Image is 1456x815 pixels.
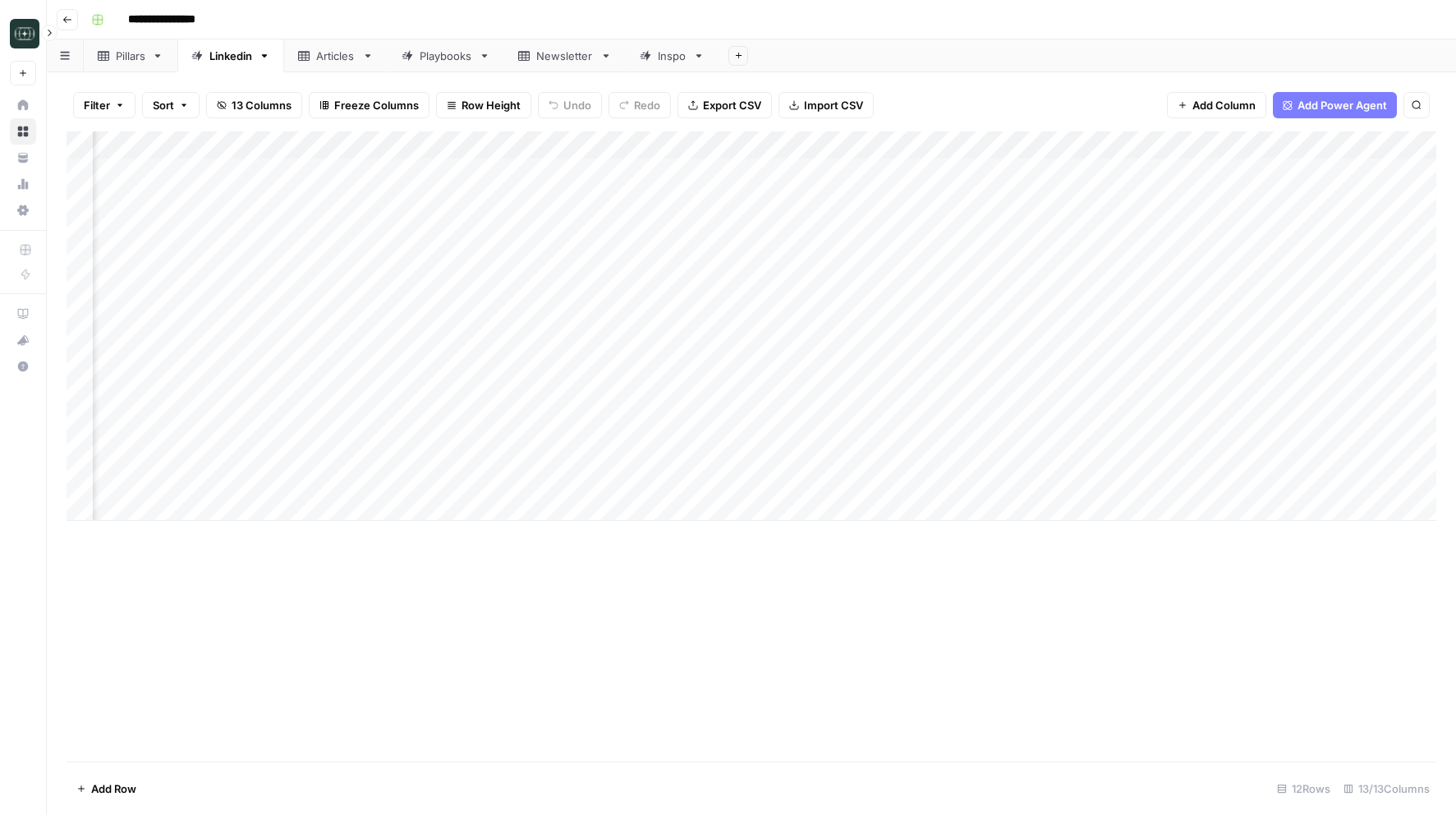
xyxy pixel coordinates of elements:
button: Add Row [67,776,146,802]
span: Undo [563,97,591,113]
span: Add Row [91,780,136,797]
button: Redo [609,92,671,118]
img: Catalyst Logo [10,19,39,48]
button: Import CSV [779,92,874,118]
button: Add Power Agent [1273,92,1397,118]
span: Redo [634,97,660,113]
a: Your Data [10,145,36,171]
div: Inspo [658,48,687,64]
span: Import CSV [804,97,863,113]
span: Add Power Agent [1298,97,1387,113]
button: Row Height [436,92,531,118]
button: Sort [142,92,200,118]
div: Playbooks [420,48,472,64]
button: 13 Columns [206,92,302,118]
a: Inspo [626,39,719,72]
span: Row Height [462,97,521,113]
span: Add Column [1192,97,1256,113]
span: Export CSV [703,97,761,113]
span: 13 Columns [232,97,292,113]
button: Filter [73,92,135,118]
a: Settings [10,197,36,223]
a: Articles [284,39,388,72]
div: What's new? [11,328,35,352]
span: Sort [153,97,174,113]
span: Filter [84,97,110,113]
button: Help + Support [10,353,36,380]
button: Export CSV [677,92,772,118]
div: Articles [316,48,356,64]
a: AirOps Academy [10,301,36,327]
div: Pillars [116,48,145,64]
a: Home [10,92,36,118]
button: Workspace: Catalyst [10,13,36,54]
a: Newsletter [504,39,626,72]
div: Newsletter [536,48,594,64]
button: Freeze Columns [309,92,429,118]
div: 12 Rows [1270,776,1337,802]
button: Undo [538,92,602,118]
button: Add Column [1167,92,1266,118]
a: Linkedin [177,39,284,72]
a: Pillars [84,39,177,72]
div: Linkedin [209,48,252,64]
a: Playbooks [388,39,504,72]
button: What's new? [10,327,36,353]
a: Browse [10,118,36,145]
a: Usage [10,171,36,197]
div: 13/13 Columns [1337,776,1436,802]
span: Freeze Columns [334,97,419,113]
